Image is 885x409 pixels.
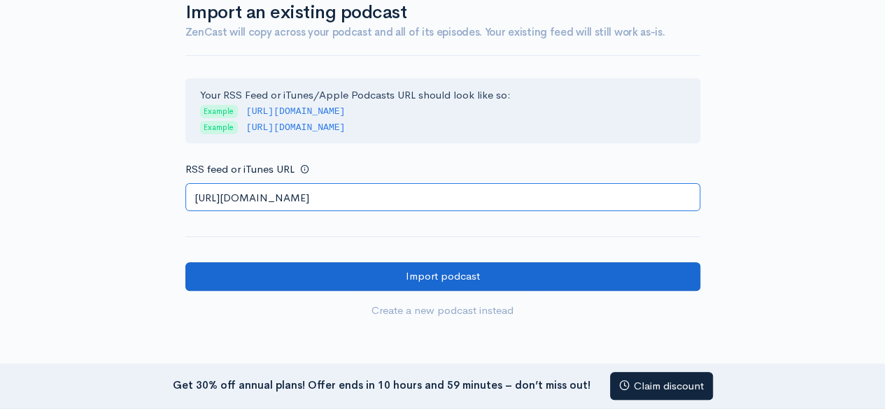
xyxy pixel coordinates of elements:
[185,162,295,178] label: RSS feed or iTunes URL
[246,106,346,117] code: [URL][DOMAIN_NAME]
[173,378,590,391] strong: Get 30% off annual plans! Offer ends in 10 hours and 59 minutes – don’t miss out!
[185,183,700,212] input: http://your-podcast.com/rss
[246,122,346,133] code: [URL][DOMAIN_NAME]
[185,262,700,291] input: Import podcast
[185,78,700,144] div: Your RSS Feed or iTunes/Apple Podcasts URL should look like so:
[185,27,700,38] h4: ZenCast will copy across your podcast and all of its episodes. Your existing feed will still work...
[185,296,700,325] a: Create a new podcast instead
[200,105,238,118] span: Example
[610,372,713,401] a: Claim discount
[200,121,238,134] span: Example
[185,3,700,23] h1: Import an existing podcast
